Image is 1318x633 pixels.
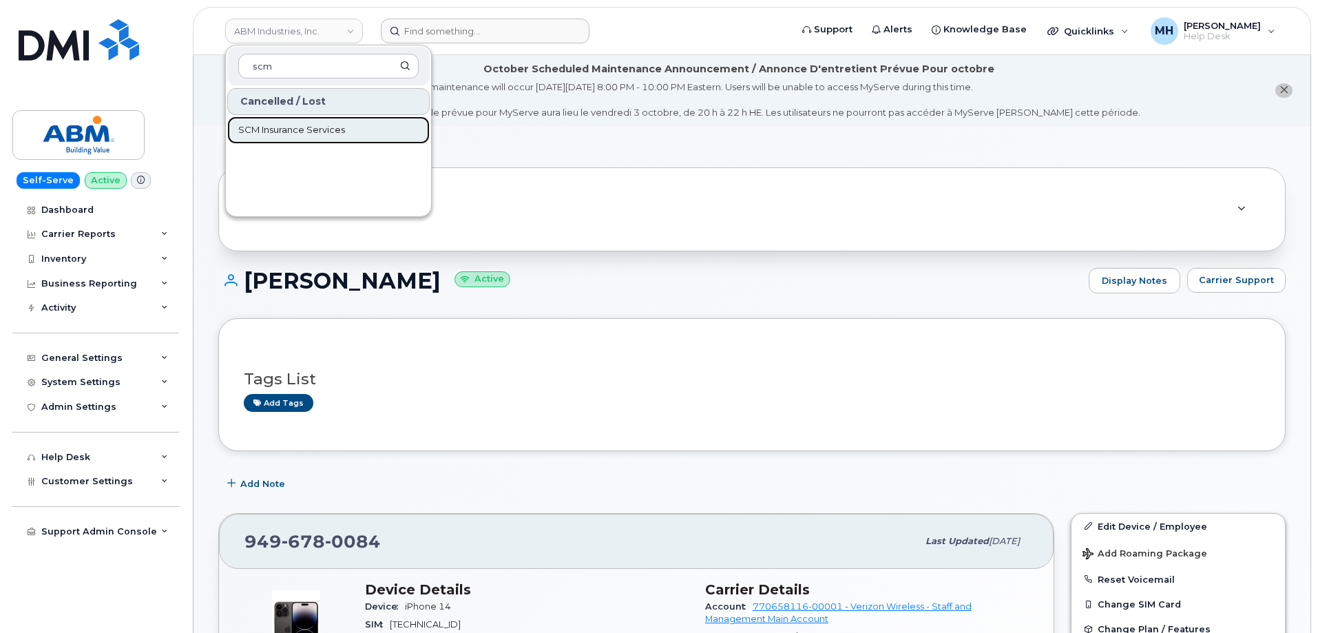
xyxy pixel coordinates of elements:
[1187,268,1286,293] button: Carrier Support
[227,116,430,144] a: SCM Insurance Services
[218,472,297,497] button: Add Note
[365,601,405,612] span: Device
[1089,268,1180,294] a: Display Notes
[218,269,1082,293] h1: [PERSON_NAME]
[325,531,381,552] span: 0084
[365,581,689,598] h3: Device Details
[925,536,989,546] span: Last updated
[1275,83,1293,98] button: close notification
[244,371,1260,388] h3: Tags List
[244,531,381,552] span: 949
[705,601,972,624] a: 770658116-00001 - Verizon Wireless - Staff and Management Main Account
[454,271,510,287] small: Active
[238,123,345,137] span: SCM Insurance Services
[1071,592,1285,616] button: Change SIM Card
[1082,548,1207,561] span: Add Roaming Package
[1071,539,1285,567] button: Add Roaming Package
[705,581,1029,598] h3: Carrier Details
[483,62,994,76] div: October Scheduled Maintenance Announcement / Annonce D'entretient Prévue Pour octobre
[390,619,461,630] span: [TECHNICAL_ID]
[1199,273,1274,287] span: Carrier Support
[282,531,325,552] span: 678
[989,536,1020,546] span: [DATE]
[705,601,753,612] span: Account
[1071,514,1285,539] a: Edit Device / Employee
[240,477,285,490] span: Add Note
[238,54,419,79] input: Search
[365,619,390,630] span: SIM
[227,88,430,115] div: Cancelled / Lost
[405,601,451,612] span: iPhone 14
[338,81,1140,119] div: MyServe scheduled maintenance will occur [DATE][DATE] 8:00 PM - 10:00 PM Eastern. Users will be u...
[244,394,313,411] a: Add tags
[1071,567,1285,592] button: Reset Voicemail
